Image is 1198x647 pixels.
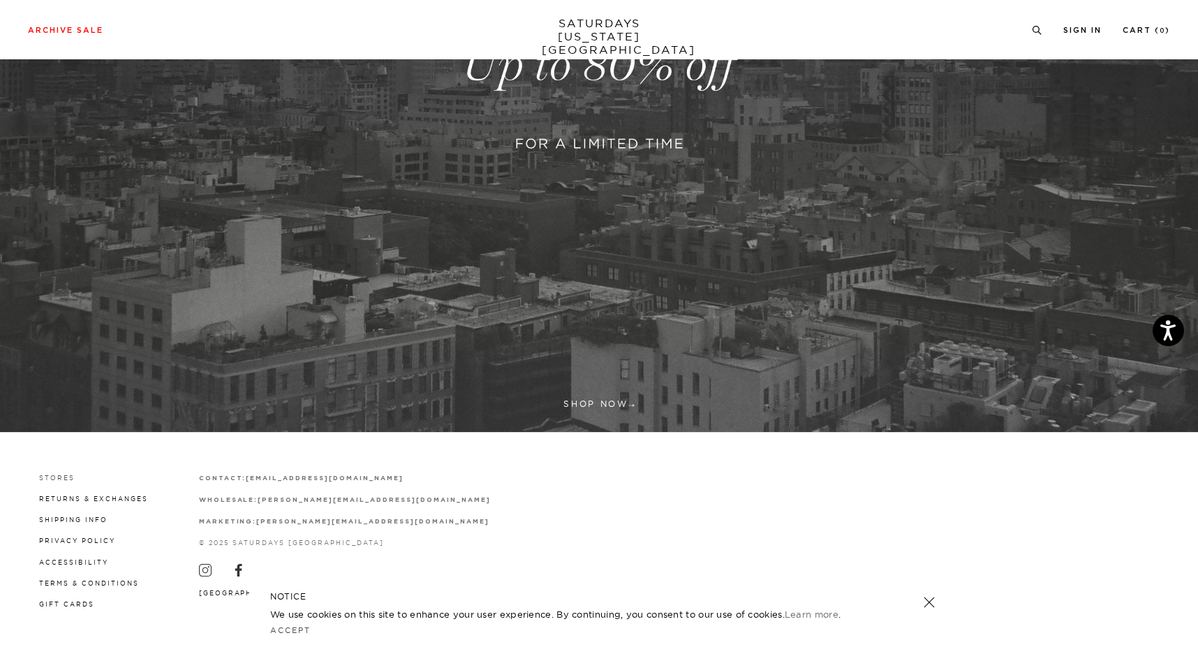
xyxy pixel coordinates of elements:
strong: marketing: [199,519,257,525]
a: SATURDAYS[US_STATE][GEOGRAPHIC_DATA] [542,17,657,57]
strong: [EMAIL_ADDRESS][DOMAIN_NAME] [246,475,403,482]
small: 0 [1160,28,1165,34]
a: Returns & Exchanges [39,495,148,503]
a: Learn more [785,609,838,620]
a: Accept [270,625,311,635]
a: Sign In [1063,27,1102,34]
a: [PERSON_NAME][EMAIL_ADDRESS][DOMAIN_NAME] [256,517,489,525]
a: Privacy Policy [39,537,115,544]
button: [GEOGRAPHIC_DATA] (USD $) [199,588,342,598]
a: Terms & Conditions [39,579,139,587]
a: Archive Sale [28,27,103,34]
a: Stores [39,474,75,482]
strong: contact: [199,475,246,482]
p: © 2025 Saturdays [GEOGRAPHIC_DATA] [199,537,491,548]
a: Cart (0) [1123,27,1170,34]
strong: [PERSON_NAME][EMAIL_ADDRESS][DOMAIN_NAME] [256,519,489,525]
p: We use cookies on this site to enhance your user experience. By continuing, you consent to our us... [270,607,878,621]
h5: NOTICE [270,590,928,603]
a: Accessibility [39,558,108,566]
strong: wholesale: [199,497,258,503]
a: Shipping Info [39,516,108,523]
strong: [PERSON_NAME][EMAIL_ADDRESS][DOMAIN_NAME] [258,497,490,503]
a: Gift Cards [39,600,94,608]
a: [EMAIL_ADDRESS][DOMAIN_NAME] [246,474,403,482]
a: [PERSON_NAME][EMAIL_ADDRESS][DOMAIN_NAME] [258,496,490,503]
